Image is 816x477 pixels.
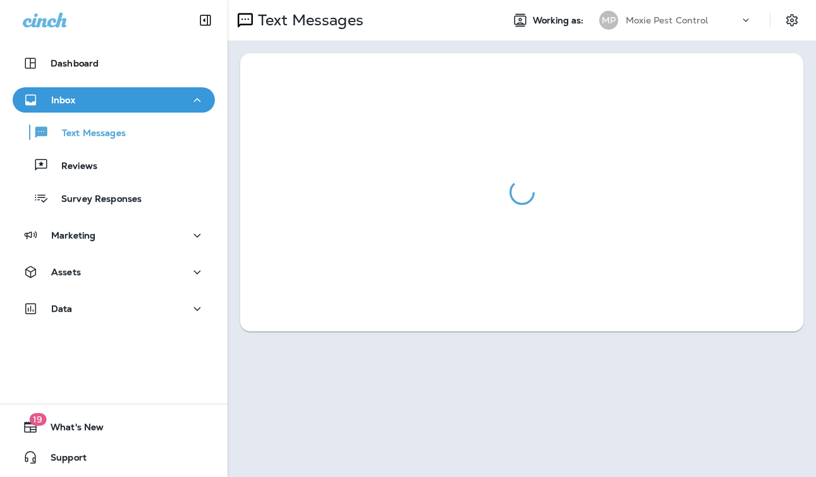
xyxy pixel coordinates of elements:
[599,11,618,30] div: MP
[51,95,75,105] p: Inbox
[49,194,142,206] p: Survey Responses
[38,452,87,468] span: Support
[13,87,215,113] button: Inbox
[51,230,95,240] p: Marketing
[51,304,73,314] p: Data
[13,51,215,76] button: Dashboard
[13,445,215,470] button: Support
[38,422,104,437] span: What's New
[49,161,97,173] p: Reviews
[781,9,803,32] button: Settings
[626,15,709,25] p: Moxie Pest Control
[13,259,215,285] button: Assets
[13,185,215,211] button: Survey Responses
[13,414,215,440] button: 19What's New
[51,267,81,277] p: Assets
[13,152,215,178] button: Reviews
[51,58,99,68] p: Dashboard
[13,296,215,321] button: Data
[253,11,363,30] p: Text Messages
[188,8,223,33] button: Collapse Sidebar
[29,413,46,426] span: 19
[13,119,215,146] button: Text Messages
[49,128,126,140] p: Text Messages
[533,15,587,26] span: Working as:
[13,223,215,248] button: Marketing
